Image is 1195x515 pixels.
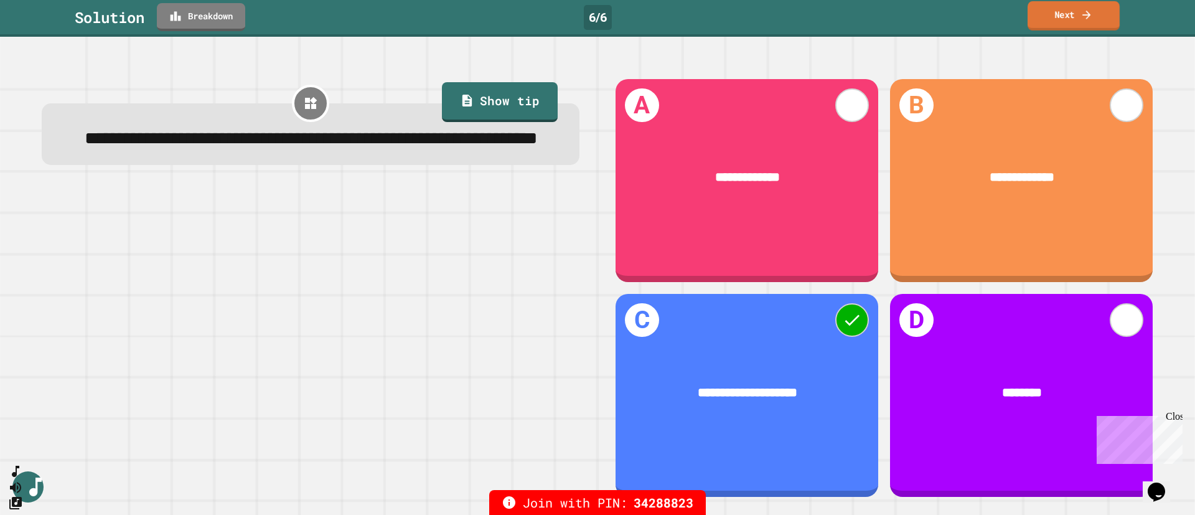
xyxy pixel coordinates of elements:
[442,82,558,122] a: Show tip
[625,303,658,337] h1: C
[584,5,612,30] div: 6 / 6
[8,480,23,495] button: Mute music
[8,464,23,480] button: SpeedDial basic example
[75,6,144,29] div: Solution
[1092,411,1183,464] iframe: chat widget
[8,495,23,511] button: Change Music
[1143,465,1183,503] iframe: chat widget
[1028,1,1120,31] a: Next
[489,490,706,515] div: Join with PIN:
[157,3,245,31] a: Breakdown
[5,5,86,79] div: Chat with us now!Close
[625,88,658,122] h1: A
[634,493,693,512] span: 34288823
[899,303,933,337] h1: D
[899,88,933,122] h1: B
